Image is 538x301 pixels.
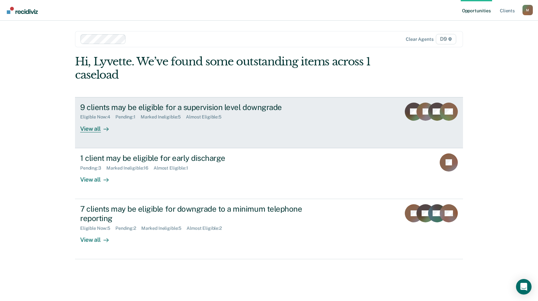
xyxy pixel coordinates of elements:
[80,103,307,112] div: 9 clients may be eligible for a supervision level downgrade
[522,5,533,15] div: M
[80,153,307,163] div: 1 client may be eligible for early discharge
[406,37,433,42] div: Clear agents
[516,279,532,295] div: Open Intercom Messenger
[80,171,116,183] div: View all
[80,165,106,171] div: Pending : 3
[80,114,115,120] div: Eligible Now : 4
[80,226,115,231] div: Eligible Now : 5
[75,199,463,259] a: 7 clients may be eligible for downgrade to a minimum telephone reportingEligible Now:5Pending:2Ma...
[186,114,227,120] div: Almost Eligible : 5
[75,97,463,148] a: 9 clients may be eligible for a supervision level downgradeEligible Now:4Pending:1Marked Ineligib...
[7,7,38,14] img: Recidiviz
[141,226,187,231] div: Marked Ineligible : 5
[115,114,141,120] div: Pending : 1
[80,204,307,223] div: 7 clients may be eligible for downgrade to a minimum telephone reporting
[80,120,116,132] div: View all
[75,55,385,82] div: Hi, Lyvette. We’ve found some outstanding items across 1 caseload
[187,226,227,231] div: Almost Eligible : 2
[522,5,533,15] button: Profile dropdown button
[80,231,116,243] div: View all
[75,148,463,199] a: 1 client may be eligible for early dischargePending:3Marked Ineligible:16Almost Eligible:1View all
[115,226,141,231] div: Pending : 2
[141,114,186,120] div: Marked Ineligible : 5
[154,165,193,171] div: Almost Eligible : 1
[106,165,154,171] div: Marked Ineligible : 16
[436,34,456,44] span: D9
